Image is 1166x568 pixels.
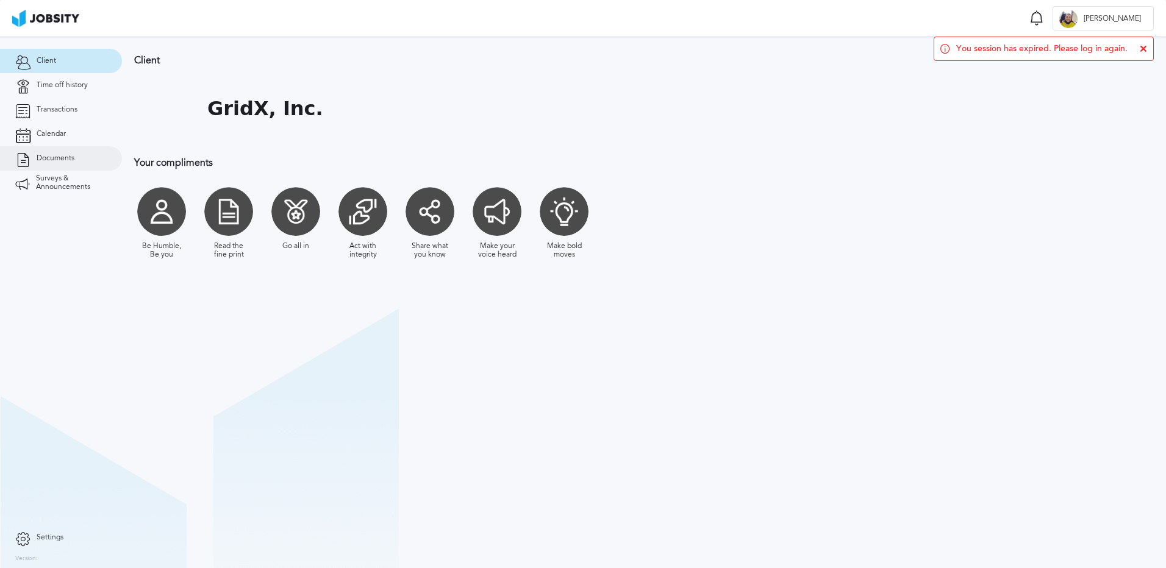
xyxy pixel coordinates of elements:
span: Calendar [37,130,66,138]
span: Surveys & Announcements [36,174,107,191]
button: A[PERSON_NAME] [1053,6,1154,30]
span: Transactions [37,105,77,114]
label: Version: [15,555,38,563]
span: Client [37,57,56,65]
span: You session has expired. Please log in again. [956,44,1128,54]
div: A [1059,10,1078,28]
div: Share what you know [409,242,451,259]
span: [PERSON_NAME] [1078,15,1147,23]
div: Make your voice heard [476,242,518,259]
h3: Your compliments [134,157,796,168]
span: Documents [37,154,74,163]
div: Act with integrity [342,242,384,259]
div: Go all in [282,242,309,250]
img: ab4bad089aa723f57921c736e9817d99.png [12,10,79,27]
h3: Client [134,55,796,66]
span: Time off history [37,81,88,90]
span: Settings [37,533,63,542]
div: Make bold moves [543,242,585,259]
div: Read the fine print [207,242,250,259]
h1: GridX, Inc. [207,98,323,120]
div: Be Humble, Be you [140,242,183,259]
